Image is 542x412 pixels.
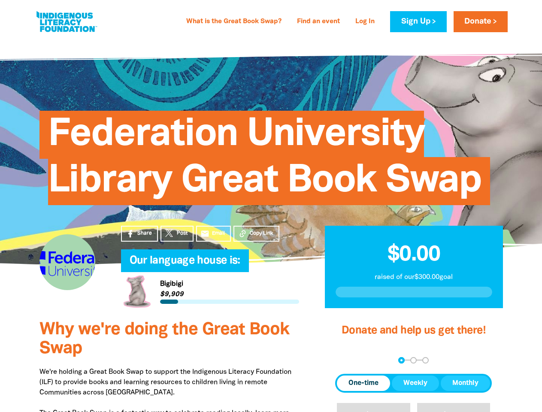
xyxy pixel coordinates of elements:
[388,245,440,265] span: $0.00
[160,226,194,242] a: Post
[342,326,486,336] span: Donate and help us get there!
[48,117,481,205] span: Federation University Library Great Book Swap
[121,264,299,269] h6: My Team
[212,230,225,237] span: Email
[233,226,279,242] button: Copy Link
[196,226,231,242] a: emailEmail
[39,322,289,357] span: Why we're doing the Great Book Swap
[403,378,427,388] span: Weekly
[200,229,209,238] i: email
[337,376,390,391] button: One-time
[250,230,273,237] span: Copy Link
[177,230,188,237] span: Post
[398,357,405,364] button: Navigate to step 1 of 3 to enter your donation amount
[350,15,380,29] a: Log In
[454,11,508,32] a: Donate
[392,376,439,391] button: Weekly
[452,378,478,388] span: Monthly
[410,357,417,364] button: Navigate to step 2 of 3 to enter your details
[390,11,446,32] a: Sign Up
[137,230,152,237] span: Share
[336,272,492,282] p: raised of our $300.00 goal
[121,226,158,242] a: Share
[441,376,490,391] button: Monthly
[181,15,287,29] a: What is the Great Book Swap?
[422,357,429,364] button: Navigate to step 3 of 3 to enter your payment details
[130,256,240,272] span: Our language house is:
[292,15,345,29] a: Find an event
[335,374,492,393] div: Donation frequency
[348,378,378,388] span: One-time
